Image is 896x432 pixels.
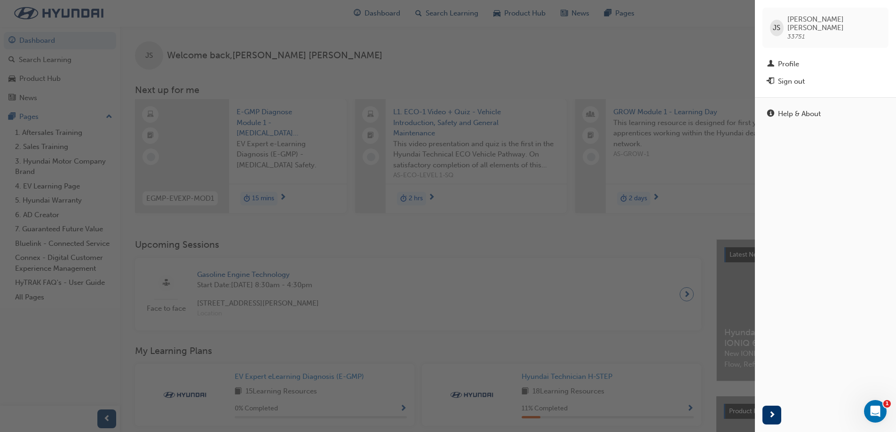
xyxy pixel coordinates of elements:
a: Profile [762,55,888,73]
span: [PERSON_NAME] [PERSON_NAME] [787,15,881,32]
span: info-icon [767,110,774,118]
a: Help & About [762,105,888,123]
span: next-icon [769,409,776,421]
span: JS [773,23,780,33]
button: Sign out [762,73,888,90]
span: exit-icon [767,78,774,86]
div: Help & About [778,109,821,119]
span: 33751 [787,32,805,40]
span: man-icon [767,60,774,69]
span: 1 [883,400,891,408]
div: Profile [778,59,799,70]
div: Sign out [778,76,805,87]
iframe: Intercom live chat [864,400,887,423]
